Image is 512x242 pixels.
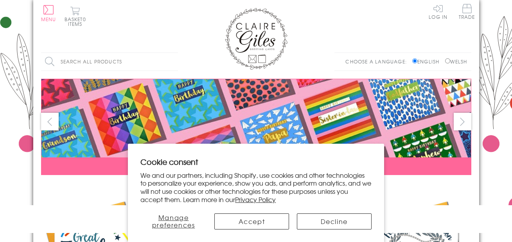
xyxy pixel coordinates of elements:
a: Trade [459,4,475,21]
input: Search [170,53,178,70]
button: next [454,113,471,130]
button: Decline [297,213,372,229]
a: Privacy Policy [235,195,276,204]
button: Basket0 items [65,6,86,26]
button: Accept [214,213,289,229]
p: Choose a language: [345,58,411,65]
input: Welsh [445,58,450,63]
a: Log In [429,4,447,19]
img: Claire Giles Greetings Cards [225,8,287,70]
input: English [412,58,417,63]
button: Manage preferences [140,213,207,229]
span: Menu [41,16,56,23]
button: Menu [41,5,56,22]
span: Trade [459,4,475,19]
label: Welsh [445,58,467,65]
h2: Cookie consent [140,156,372,167]
input: Search all products [41,53,178,70]
span: Manage preferences [152,213,195,229]
p: We and our partners, including Shopify, use cookies and other technologies to personalize your ex... [140,171,372,204]
span: 0 items [68,16,86,27]
button: prev [41,113,59,130]
label: English [412,58,443,65]
div: Carousel Pagination [41,181,471,193]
